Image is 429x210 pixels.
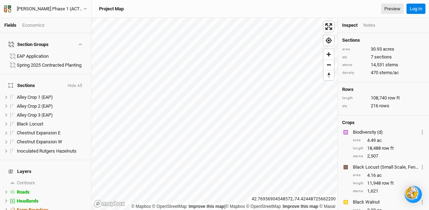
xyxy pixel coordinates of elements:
[17,130,60,135] span: Chestnut Expansion E
[342,22,357,29] div: Inspect
[17,53,87,59] div: EAP Application
[17,148,87,154] div: Inoculated Rutgers Hazelnuts
[152,204,187,209] a: OpenStreetMap
[353,164,419,170] div: Black Locust (Small Scale, Fenceposts Only)
[353,129,419,135] div: Biodiversity (d)
[77,42,83,47] button: Show section groups
[4,5,88,13] button: [PERSON_NAME] Phase 1 (ACTIVE 2024)
[342,62,425,68] div: 14,531
[94,200,125,208] a: Mapbox logo
[189,204,224,209] a: Improve this map
[324,60,334,70] button: Zoom out
[17,189,30,195] span: Roads
[382,180,394,186] span: row ft
[353,153,425,159] div: 2,507
[382,145,394,152] span: row ft
[388,95,400,101] span: row ft
[353,199,419,205] div: Black Walnut
[17,94,53,100] span: Alley Crop 1 (EAP)
[9,83,35,88] span: Sections
[342,70,367,76] div: density
[131,203,336,210] div: |
[4,164,87,179] h4: Layers
[420,163,425,171] button: Crop Usage
[406,4,425,14] button: Log In
[17,198,39,204] span: Headlands
[246,204,281,209] a: OpenStreetMap
[17,62,87,68] div: Spring 2025 Contracted Planting
[17,5,83,12] div: [PERSON_NAME] Phase 1 (ACTIVE 2024)
[342,87,425,92] h4: Rows
[17,180,35,185] span: Contours
[377,172,382,179] span: ac
[17,130,87,136] div: Chestnut Expansion E
[131,204,151,209] a: Mapbox
[92,18,337,210] canvas: Map
[342,62,367,68] div: stems
[353,188,425,194] div: 1,621
[4,22,16,28] a: Fields
[353,137,425,144] div: 4.49
[353,173,364,178] div: area
[17,5,83,12] div: Corbin Hill Phase 1 (ACTIVE 2024)
[342,120,355,126] h4: Crops
[383,46,394,52] span: acres
[353,181,364,186] div: length
[324,21,334,32] button: Enter fullscreen
[9,42,49,47] div: Section Groups
[99,6,124,12] h3: Project Map
[405,186,422,203] div: Open Intercom Messenger
[342,46,425,52] div: 30.93
[324,49,334,60] button: Zoom in
[353,189,364,194] div: stems
[17,94,87,100] div: Alley Crop 1 (EAP)
[342,54,425,60] div: 7
[420,128,425,136] button: Crop Usage
[342,47,367,52] div: area
[17,121,87,127] div: Black Locust
[420,198,425,206] button: Crop Usage
[342,70,425,76] div: 470
[374,54,392,60] span: sections
[342,37,425,43] h4: Sections
[381,4,404,14] a: Preview
[342,96,367,101] div: length
[17,121,43,127] span: Black Locust
[17,148,77,154] span: Inoculated Rutgers Hazelnuts
[353,154,364,159] div: stems
[353,180,425,186] div: 11,948
[353,145,425,152] div: 18,488
[250,195,337,203] div: 42.76956904548572 , -74.42448725662200
[17,103,53,109] span: Alley Crop 2 (EAP)
[324,70,334,80] button: Reset bearing to north
[353,146,364,151] div: length
[342,103,425,109] div: 216
[17,112,87,118] div: Alley Crop 3 (EAP)
[283,204,318,209] a: Improve this map
[17,103,87,109] div: Alley Crop 2 (EAP)
[385,62,398,68] span: stems
[353,138,364,143] div: area
[17,189,87,195] div: Roads
[17,139,62,144] span: Chestnut Expansion W
[324,35,334,46] button: Find my location
[379,70,399,76] span: stems/ac
[342,55,367,60] div: qty
[225,204,245,209] a: Mapbox
[17,198,87,204] div: Headlands
[353,172,425,179] div: 4.16
[342,103,367,109] div: qty
[363,22,375,29] div: Notes
[22,22,45,29] div: Economics
[377,137,382,144] span: ac
[67,83,83,88] button: Hide All
[319,204,336,209] a: Maxar
[17,139,87,145] div: Chestnut Expansion W
[342,95,425,101] div: 108,740
[17,112,53,118] span: Alley Crop 3 (EAP)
